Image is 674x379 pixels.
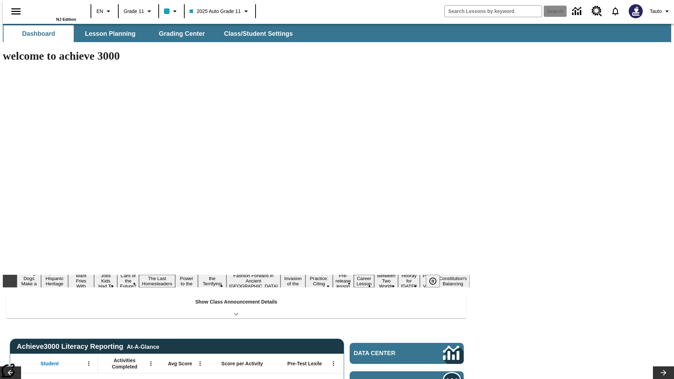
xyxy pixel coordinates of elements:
p: Show Class Announcement Details [195,298,277,306]
span: Activities Completed [101,357,148,370]
button: Slide 15 Hooray for Constitution Day! [398,272,420,290]
button: Class/Student Settings [218,25,298,42]
a: Home [31,3,76,17]
span: Pre-Test Lexile [288,360,322,367]
button: Slide 7 Solar Power to the People [175,270,198,293]
div: Home [31,2,76,21]
button: Lesson carousel, Next [653,366,674,379]
span: Achieve3000 Literacy Reporting [17,343,159,351]
a: Data Center [350,343,464,364]
a: Data Center [568,2,587,21]
div: At-A-Glance [127,343,159,350]
button: Slide 6 The Last Homesteaders [139,275,175,287]
button: Open Menu [146,358,156,369]
button: Open Menu [195,358,205,369]
span: Grade 11 [124,8,144,15]
button: Slide 17 The Constitution's Balancing Act [436,270,470,293]
div: Show Class Announcement Details [6,294,466,318]
button: Pause [426,275,440,287]
button: Lesson Planning [75,25,145,42]
a: Resource Center, Will open in new tab [587,2,606,21]
button: Slide 14 Between Two Worlds [374,272,398,290]
button: Open Menu [328,358,339,369]
button: Language: EN, Select a language [93,5,116,18]
span: EN [97,8,103,15]
span: Tauto [650,8,662,15]
button: Class: 2025 Auto Grade 11, Select your class [187,5,253,18]
button: Grading Center [147,25,217,42]
h1: welcome to achieve 3000 [3,49,470,62]
span: Data Center [354,350,419,357]
button: Slide 1 Diving Dogs Make a Splash [17,270,41,293]
span: NJ Edition [56,17,76,21]
button: Slide 10 The Invasion of the Free CD [280,270,305,293]
button: Slide 13 Career Lesson [354,275,375,287]
button: Dashboard [4,25,74,42]
div: SubNavbar [3,25,299,42]
button: Class color is light blue. Change class color [161,5,182,18]
input: search field [445,6,542,17]
button: Slide 8 Attack of the Terrifying Tomatoes [198,270,226,293]
span: Avg Score [168,360,192,367]
button: Slide 9 Fashion Forward in Ancient Rome [226,272,281,290]
span: Student [40,360,59,367]
button: Slide 5 Cars of the Future? [117,272,139,290]
button: Select a new avatar [625,2,647,20]
button: Slide 3 Do You Want Fries With That? [68,267,94,295]
button: Open side menu [6,1,26,22]
button: Slide 16 Point of View [420,272,436,290]
button: Slide 11 Mixed Practice: Citing Evidence [305,270,333,293]
button: Open Menu [84,358,94,369]
img: Avatar [629,4,643,18]
div: Pause [426,275,447,287]
span: 2025 Auto Grade 11 [190,8,240,15]
button: Grade: Grade 11, Select a grade [121,5,156,18]
button: Slide 2 ¡Viva Hispanic Heritage Month! [41,270,68,293]
button: Slide 4 Dirty Jobs Kids Had To Do [94,267,117,295]
span: Score per Activity [222,360,263,367]
div: SubNavbar [3,24,671,42]
button: Profile/Settings [647,5,674,18]
a: Notifications [606,2,625,20]
button: Slide 12 Pre-release lesson [333,272,354,290]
